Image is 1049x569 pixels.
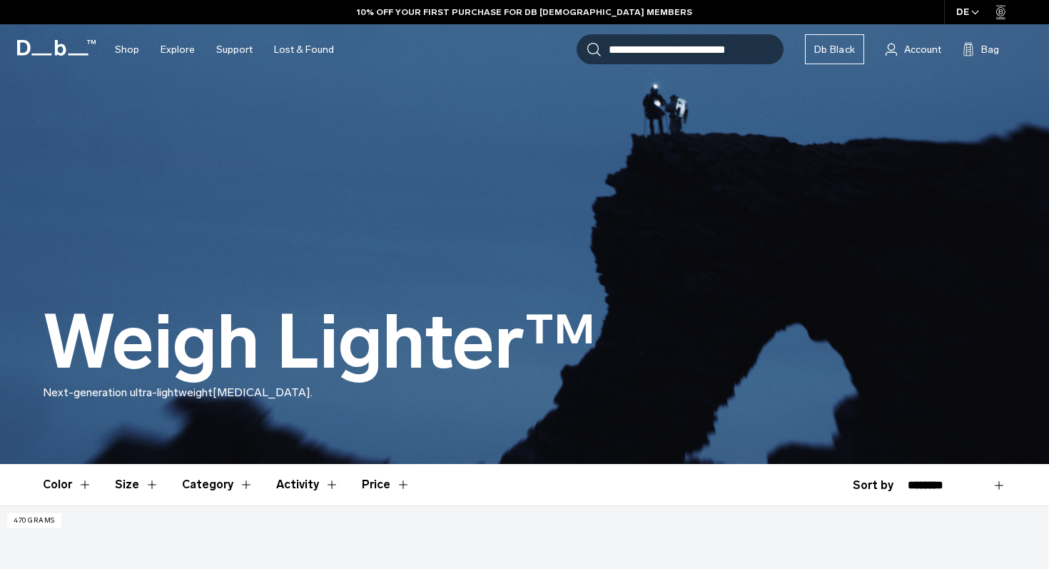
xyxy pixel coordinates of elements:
[362,464,410,505] button: Toggle Price
[963,41,999,58] button: Bag
[904,42,941,57] span: Account
[115,464,159,505] button: Toggle Filter
[357,6,692,19] a: 10% OFF YOUR FIRST PURCHASE FOR DB [DEMOGRAPHIC_DATA] MEMBERS
[274,24,334,75] a: Lost & Found
[276,464,339,505] button: Toggle Filter
[805,34,864,64] a: Db Black
[7,513,61,528] p: 470 grams
[886,41,941,58] a: Account
[981,42,999,57] span: Bag
[43,386,213,399] span: Next-generation ultra-lightweight
[43,301,596,384] h1: Weigh Lighter™
[216,24,253,75] a: Support
[115,24,139,75] a: Shop
[213,386,313,399] span: [MEDICAL_DATA].
[161,24,195,75] a: Explore
[43,464,92,505] button: Toggle Filter
[182,464,253,505] button: Toggle Filter
[104,24,345,75] nav: Main Navigation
